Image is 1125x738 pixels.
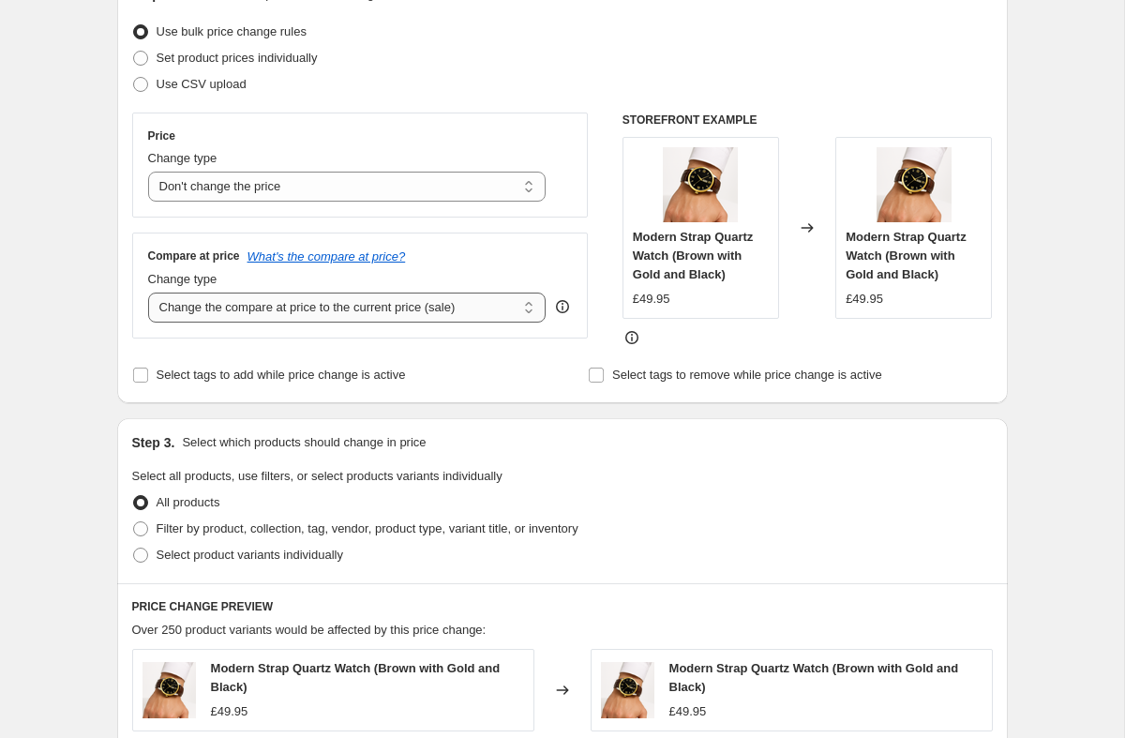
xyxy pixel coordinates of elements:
span: Select tags to add while price change is active [157,368,406,382]
h3: Compare at price [148,249,240,264]
span: Filter by product, collection, tag, vendor, product type, variant title, or inventory [157,521,578,535]
div: £49.95 [211,702,248,721]
div: help [553,297,572,316]
button: What's the compare at price? [247,249,406,264]
h6: STOREFRONT EXAMPLE [622,113,993,128]
span: Use CSV upload [157,77,247,91]
span: All products [157,495,220,509]
img: 6_80x.png [601,662,654,718]
span: Modern Strap Quartz Watch (Brown with Gold and Black) [669,661,959,694]
div: £49.95 [633,290,670,309]
span: Use bulk price change rules [157,24,307,38]
span: Select product variants individually [157,548,343,562]
span: Change type [148,272,217,286]
span: Modern Strap Quartz Watch (Brown with Gold and Black) [846,230,967,281]
h2: Step 3. [132,433,175,452]
span: Modern Strap Quartz Watch (Brown with Gold and Black) [633,230,754,281]
h3: Price [148,128,175,143]
img: 6_80x.png [663,147,738,222]
span: Select all products, use filters, or select products variants individually [132,469,502,483]
h6: PRICE CHANGE PREVIEW [132,599,993,614]
span: Change type [148,151,217,165]
span: Over 250 product variants would be affected by this price change: [132,623,487,637]
p: Select which products should change in price [182,433,426,452]
span: Select tags to remove while price change is active [612,368,882,382]
img: 6_80x.png [877,147,952,222]
div: £49.95 [669,702,707,721]
div: £49.95 [846,290,883,309]
span: Modern Strap Quartz Watch (Brown with Gold and Black) [211,661,501,694]
span: Set product prices individually [157,51,318,65]
img: 6_80x.png [142,662,196,718]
